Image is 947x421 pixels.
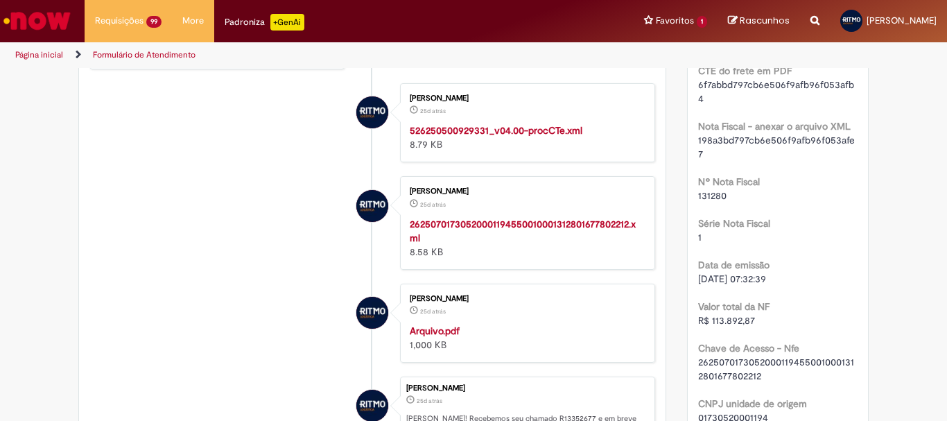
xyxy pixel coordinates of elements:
a: Página inicial [15,49,63,60]
span: 25d atrás [420,107,446,115]
div: 8.58 KB [410,217,641,259]
span: 1 [698,231,702,243]
div: [PERSON_NAME] [406,384,648,393]
span: 26250701730520001194550010001312801677802212 [698,356,854,382]
span: Favoritos [656,14,694,28]
b: Valor total da NF [698,300,770,313]
span: Requisições [95,14,144,28]
span: [DATE] 07:32:39 [698,273,766,285]
span: 198a3bd797cb6e506f9afb96f053afe7 [698,134,855,160]
ul: Trilhas de página [10,42,621,68]
img: ServiceNow [1,7,73,35]
div: Padroniza [225,14,304,31]
div: 8.79 KB [410,123,641,151]
a: Rascunhos [728,15,790,28]
b: CNPJ unidade de origem [698,397,807,410]
a: 526250500929331_v04.00-procCTe.xml [410,124,582,137]
b: Nota Fiscal - anexar o arquivo XML [698,120,851,132]
span: [PERSON_NAME] [867,15,937,26]
b: Série Nota Fiscal [698,217,770,230]
p: +GenAi [270,14,304,31]
time: 04/08/2025 17:33:01 [420,307,446,316]
span: 25d atrás [420,307,446,316]
span: 99 [146,16,162,28]
span: More [182,14,204,28]
time: 04/08/2025 17:33:13 [420,107,446,115]
div: [PERSON_NAME] [410,187,641,196]
a: 26250701730520001194550010001312801677802212.xml [410,218,636,244]
span: 6f7abbd797cb6e506f9afb96f053afb4 [698,78,854,105]
b: Data de emissão [698,259,770,271]
a: Arquivo.pdf [410,325,460,337]
span: 25d atrás [417,397,442,405]
span: 25d atrás [420,200,446,209]
span: R$ 113.892,87 [698,314,755,327]
div: 1,000 KB [410,324,641,352]
div: Wesley Viana [356,297,388,329]
time: 04/08/2025 17:34:09 [417,397,442,405]
time: 04/08/2025 17:33:09 [420,200,446,209]
span: Rascunhos [740,14,790,27]
a: Formulário de Atendimento [93,49,196,60]
b: Nº Nota Fiscal [698,175,760,188]
span: 131280 [698,189,727,202]
b: CTE do frete em PDF [698,65,792,77]
div: [PERSON_NAME] [410,295,641,303]
span: 1 [697,16,707,28]
b: Chave de Acesso - Nfe [698,342,799,354]
div: [PERSON_NAME] [410,94,641,103]
div: Wesley Viana [356,96,388,128]
div: Wesley Viana [356,190,388,222]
